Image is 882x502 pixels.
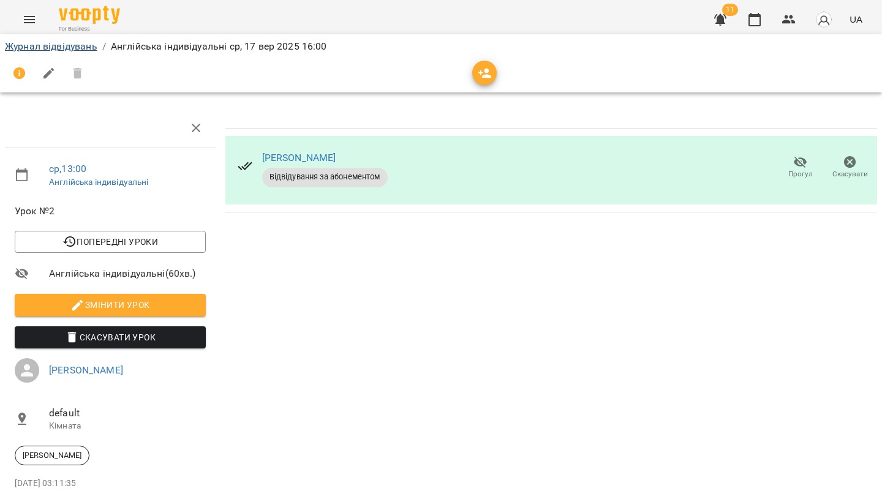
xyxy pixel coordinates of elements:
span: Урок №2 [15,204,206,219]
span: Прогул [788,169,813,179]
button: Скасувати [825,151,875,185]
span: UA [850,13,862,26]
a: Журнал відвідувань [5,40,97,52]
img: avatar_s.png [815,11,832,28]
p: Англійська індивідуальні ср, 17 вер 2025 16:00 [111,39,327,54]
li: / [102,39,106,54]
a: [PERSON_NAME] [262,152,336,163]
span: Англійська індивідуальні ( 60 хв. ) [49,266,206,281]
div: [PERSON_NAME] [15,446,89,465]
img: Voopty Logo [59,6,120,24]
button: Попередні уроки [15,231,206,253]
span: 11 [722,4,738,16]
span: For Business [59,25,120,33]
span: Попередні уроки [24,234,196,249]
a: Англійська індивідуальні [49,177,149,187]
a: ср , 13:00 [49,163,86,174]
button: UA [845,8,867,31]
a: [PERSON_NAME] [49,364,123,376]
p: Кімната [49,420,206,432]
span: default [49,406,206,421]
span: Відвідування за абонементом [262,171,388,182]
button: Змінити урок [15,294,206,316]
span: Скасувати Урок [24,330,196,345]
span: Змінити урок [24,298,196,312]
button: Прогул [775,151,825,185]
button: Menu [15,5,44,34]
button: Скасувати Урок [15,326,206,348]
span: Скасувати [832,169,868,179]
nav: breadcrumb [5,39,877,54]
p: [DATE] 03:11:35 [15,478,206,490]
span: [PERSON_NAME] [15,450,89,461]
